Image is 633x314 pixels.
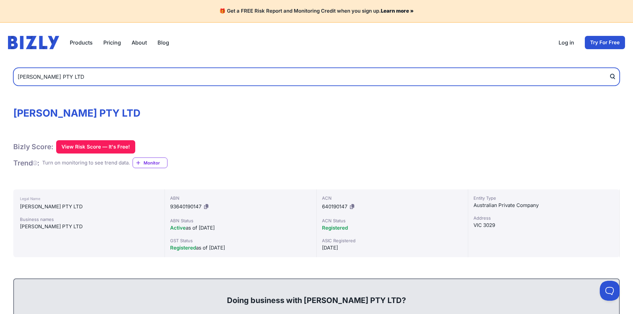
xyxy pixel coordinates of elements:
a: About [132,39,147,47]
button: Products [70,39,93,47]
a: Learn more » [381,8,414,14]
span: Monitor [144,159,167,166]
span: 640190147 [322,203,347,210]
span: Registered [170,245,196,251]
div: as of [DATE] [170,224,311,232]
div: Australian Private Company [474,201,614,209]
div: ASIC Registered [322,237,463,244]
div: [DATE] [322,244,463,252]
h4: 🎁 Get a FREE Risk Report and Monitoring Credit when you sign up. [8,8,625,14]
div: [PERSON_NAME] PTY LTD [20,223,158,231]
div: [PERSON_NAME] PTY LTD [20,203,158,211]
input: Search by Name, ABN or ACN [13,68,620,86]
a: Monitor [133,157,167,168]
div: Address [474,215,614,221]
a: Log in [559,39,574,47]
h1: [PERSON_NAME] PTY LTD [13,107,620,119]
div: ABN [170,195,311,201]
div: Business names [20,216,158,223]
div: Doing business with [PERSON_NAME] PTY LTD? [21,284,612,306]
div: VIC 3029 [474,221,614,229]
span: Registered [322,225,348,231]
div: GST Status [170,237,311,244]
h1: Trend : [13,158,40,167]
span: 93640190147 [170,203,201,210]
iframe: Toggle Customer Support [600,281,620,301]
span: Active [170,225,186,231]
button: View Risk Score — It's Free! [56,140,135,154]
div: ABN Status [170,217,311,224]
div: ACN Status [322,217,463,224]
div: Legal Name [20,195,158,203]
a: Blog [158,39,169,47]
a: Try For Free [585,36,625,49]
a: Pricing [103,39,121,47]
div: Entity Type [474,195,614,201]
h1: Bizly Score: [13,142,53,151]
div: ACN [322,195,463,201]
div: as of [DATE] [170,244,311,252]
div: Turn on monitoring to see trend data. [42,159,130,167]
